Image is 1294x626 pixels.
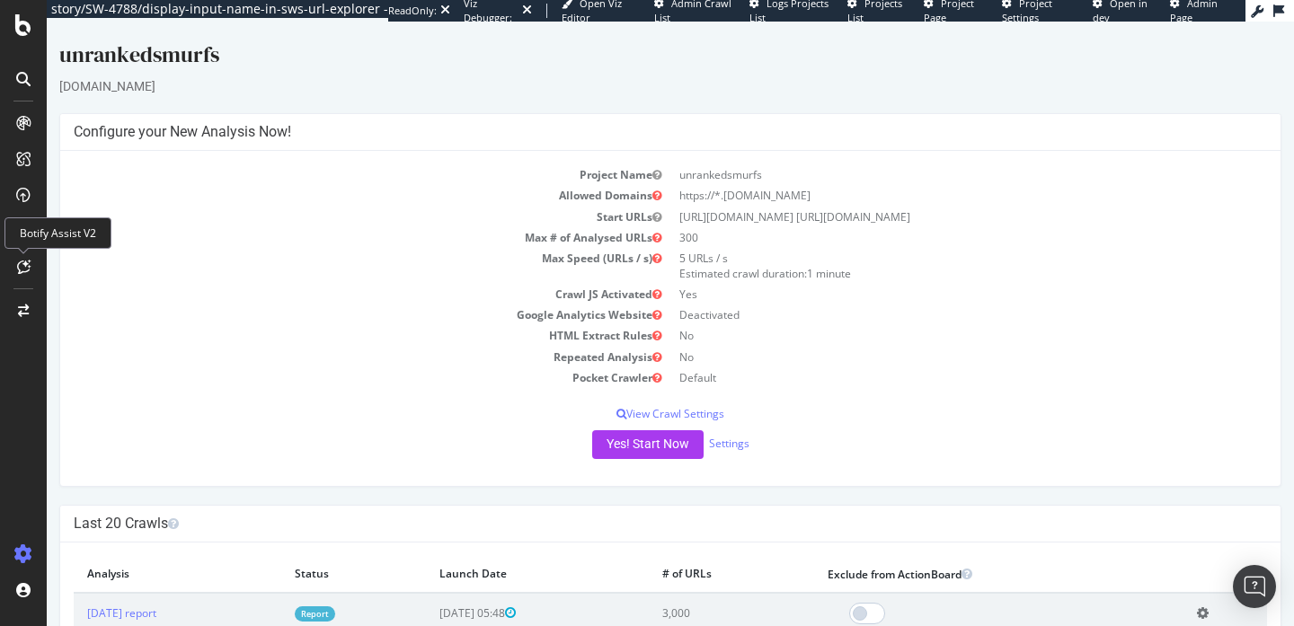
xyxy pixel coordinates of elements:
[388,4,437,18] div: ReadOnly:
[624,206,1220,226] td: 300
[27,185,624,206] td: Start URLs
[624,346,1220,366] td: Default
[624,226,1220,262] td: 5 URLs / s Estimated crawl duration:
[248,585,288,600] a: Report
[40,584,110,599] a: [DATE] report
[27,206,624,226] td: Max # of Analysed URLs
[27,143,624,163] td: Project Name
[624,163,1220,184] td: https://*.[DOMAIN_NAME]
[624,283,1220,304] td: Deactivated
[235,534,380,571] th: Status
[760,244,804,260] span: 1 minute
[1233,565,1276,608] div: Open Intercom Messenger
[27,283,624,304] td: Google Analytics Website
[27,534,235,571] th: Analysis
[602,571,767,613] td: 3,000
[393,584,469,599] span: [DATE] 05:48
[662,414,703,429] a: Settings
[545,409,657,437] button: Yes! Start Now
[27,493,1220,511] h4: Last 20 Crawls
[13,56,1235,74] div: [DOMAIN_NAME]
[624,185,1220,206] td: [URL][DOMAIN_NAME] [URL][DOMAIN_NAME]
[27,262,624,283] td: Crawl JS Activated
[624,262,1220,283] td: Yes
[27,304,624,324] td: HTML Extract Rules
[27,346,624,366] td: Pocket Crawler
[27,163,624,184] td: Allowed Domains
[379,534,602,571] th: Launch Date
[27,384,1220,400] p: View Crawl Settings
[602,534,767,571] th: # of URLs
[624,143,1220,163] td: unrankedsmurfs
[27,325,624,346] td: Repeated Analysis
[624,304,1220,324] td: No
[27,226,624,262] td: Max Speed (URLs / s)
[13,18,1235,56] div: unrankedsmurfs
[4,217,111,249] div: Botify Assist V2
[27,101,1220,119] h4: Configure your New Analysis Now!
[767,534,1138,571] th: Exclude from ActionBoard
[624,325,1220,346] td: No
